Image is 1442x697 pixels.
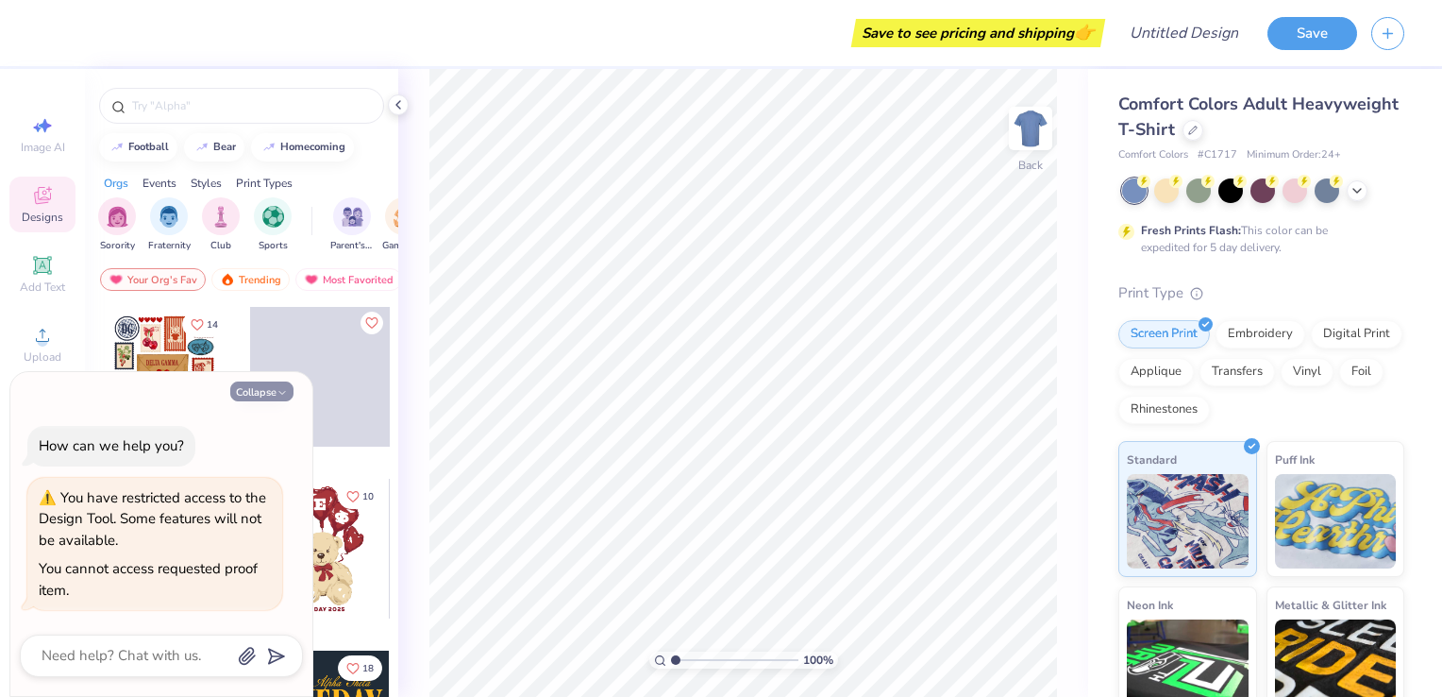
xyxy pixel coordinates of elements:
img: Sorority Image [107,206,128,228]
span: Club [210,239,231,253]
div: bear [213,142,236,152]
span: 100 % [803,652,833,669]
div: Print Type [1118,282,1404,304]
span: Game Day [382,239,426,253]
span: Fraternity [148,239,191,253]
span: 10 [362,492,374,501]
div: filter for Sports [254,197,292,253]
input: Untitled Design [1115,14,1253,52]
span: Minimum Order: 24 + [1247,147,1341,163]
div: Rhinestones [1118,396,1210,424]
span: Puff Ink [1275,450,1315,469]
div: Digital Print [1311,320,1402,348]
div: filter for Sorority [98,197,136,253]
button: Like [338,655,382,681]
span: 14 [207,320,218,330]
img: trend_line.gif [261,142,277,153]
button: bear [184,133,244,161]
div: homecoming [280,142,345,152]
button: filter button [330,197,374,253]
div: Transfers [1199,358,1275,386]
div: filter for Club [202,197,240,253]
span: 18 [362,664,374,673]
img: Standard [1127,474,1249,569]
span: Parent's Weekend [330,239,374,253]
button: Like [338,484,382,509]
button: filter button [148,197,191,253]
div: Orgs [104,175,128,192]
div: filter for Game Day [382,197,426,253]
img: Club Image [210,206,231,228]
input: Try "Alpha" [130,96,372,115]
button: filter button [98,197,136,253]
button: Collapse [230,382,293,401]
span: Sports [259,239,288,253]
div: filter for Fraternity [148,197,191,253]
button: filter button [202,197,240,253]
div: Applique [1118,358,1194,386]
img: Sports Image [262,206,284,228]
div: Trending [211,268,290,291]
button: filter button [382,197,426,253]
button: football [99,133,177,161]
img: trend_line.gif [194,142,210,153]
span: Neon Ink [1127,595,1173,615]
img: Fraternity Image [159,206,179,228]
div: Save to see pricing and shipping [856,19,1100,47]
img: Back [1012,110,1049,147]
span: 👉 [1074,21,1095,43]
div: How can we help you? [39,436,184,455]
button: Like [360,312,383,334]
button: Save [1267,17,1357,50]
div: Vinyl [1281,358,1333,386]
div: Screen Print [1118,320,1210,348]
span: Standard [1127,450,1177,469]
div: filter for Parent's Weekend [330,197,374,253]
div: Embroidery [1216,320,1305,348]
div: Most Favorited [295,268,402,291]
div: This color can be expedited for 5 day delivery. [1141,222,1373,256]
strong: Fresh Prints Flash: [1141,223,1241,238]
span: Image AI [21,140,65,155]
div: You cannot access requested proof item. [39,559,258,600]
div: Your Org's Fav [100,268,206,291]
button: Like [182,312,226,337]
img: trend_line.gif [109,142,125,153]
span: Comfort Colors Adult Heavyweight T-Shirt [1118,93,1399,141]
img: trending.gif [220,273,235,286]
div: football [128,142,169,152]
img: most_fav.gif [109,273,124,286]
span: Upload [24,349,61,365]
span: Comfort Colors [1118,147,1188,163]
span: Metallic & Glitter Ink [1275,595,1386,615]
span: Designs [22,210,63,225]
div: Foil [1339,358,1383,386]
span: Add Text [20,280,65,295]
div: You have restricted access to the Design Tool. Some features will not be available. [39,488,266,550]
div: Print Types [236,175,293,192]
button: filter button [254,197,292,253]
img: Game Day Image [394,206,415,228]
img: Parent's Weekend Image [342,206,363,228]
div: Styles [191,175,222,192]
div: Back [1018,157,1043,174]
img: Puff Ink [1275,474,1397,569]
img: most_fav.gif [304,273,319,286]
div: Events [143,175,176,192]
span: Sorority [100,239,135,253]
button: homecoming [251,133,354,161]
span: # C1717 [1198,147,1237,163]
